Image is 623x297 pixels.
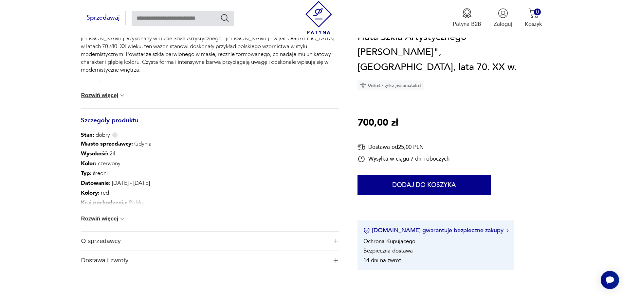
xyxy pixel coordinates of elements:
[119,216,125,222] img: chevron down
[525,20,542,28] p: Koszyk
[81,189,100,197] b: Kolory :
[81,232,328,251] span: O sprzedawcy
[357,115,398,131] p: 700,00 zł
[357,15,542,75] h1: Wazon „Cyntia” – proj. [PERSON_NAME], Huta Szkła Artystycznego "[PERSON_NAME]", [GEOGRAPHIC_DATA]...
[81,79,339,87] p: Cechy charakterystyczne:
[453,8,481,28] button: Patyna B2B
[462,8,472,18] img: Ikona medalu
[494,20,512,28] p: Zaloguj
[81,160,97,167] b: Kolor:
[525,8,542,28] button: 0Koszyk
[81,169,92,177] b: Typ :
[357,143,365,151] img: Ikona dostawy
[363,257,401,264] li: 14 dni na zwrot
[81,27,339,74] p: Ikoniczny wazon „Cyntia” zaprojektowany przez wybitnego polskiego projektanta szkła artystycznego...
[498,8,508,18] img: Ikonka użytkownika
[528,8,539,18] img: Ikona koszyka
[81,251,339,270] button: Ikona plusaDostawa i zwroty
[112,132,118,138] img: Info icon
[81,216,125,222] button: Rozwiń więcej
[334,239,338,243] img: Ikona plusa
[357,81,424,91] div: Unikat - tylko jedna sztuka!
[81,179,111,187] b: Datowanie :
[453,20,481,28] p: Patyna B2B
[360,83,366,89] img: Ikona diamentu
[81,198,282,208] p: Polska
[81,118,339,131] h3: Szczegóły produktu
[506,229,508,232] img: Ikona strzałki w prawo
[220,13,229,23] button: Szukaj
[357,155,449,163] div: Wysyłka w ciągu 7 dni roboczych
[81,232,339,251] button: Ikona plusaO sprzedawcy
[81,131,94,139] b: Stan:
[81,188,282,198] p: red
[81,150,108,157] b: Wysokość :
[363,238,415,245] li: Ochrona Kupującego
[119,92,125,99] img: chevron down
[357,143,449,151] div: Dostawa od 25,00 PLN
[81,149,282,159] p: 24
[81,139,282,149] p: Gdynia
[357,176,491,195] button: Dodaj do koszyka
[81,159,282,168] p: czerwony
[494,8,512,28] button: Zaloguj
[81,168,282,178] p: średni
[81,178,282,188] p: [DATE] - [DATE]
[334,258,338,263] img: Ikona plusa
[81,199,128,206] b: Kraj pochodzenia :
[453,8,481,28] a: Ikona medaluPatyna B2B
[534,9,541,15] div: 0
[302,1,335,34] img: Patyna - sklep z meblami i dekoracjami vintage
[81,16,125,21] a: Sprzedawaj
[81,11,125,25] button: Sprzedawaj
[601,271,619,289] iframe: Smartsupp widget button
[81,251,328,270] span: Dostawa i zwroty
[363,227,370,234] img: Ikona certyfikatu
[81,92,125,99] button: Rozwiń więcej
[363,247,413,255] li: Bezpieczna dostawa
[363,227,508,235] button: [DOMAIN_NAME] gwarantuje bezpieczne zakupy
[81,131,110,139] span: dobry
[81,140,133,148] b: Miasto sprzedawcy :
